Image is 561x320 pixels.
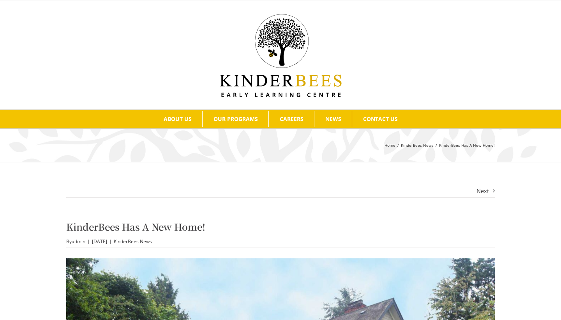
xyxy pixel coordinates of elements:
[401,142,434,148] a: KinderBees News
[203,111,268,127] a: OUR PROGRAMS
[280,116,303,122] span: CAREERS
[213,116,258,122] span: OUR PROGRAMS
[439,142,495,148] span: KinderBees Has A New Home!
[153,111,202,127] a: ABOUT US
[114,238,152,245] a: KinderBees News
[269,111,314,127] a: CAREERS
[85,238,92,245] span: |
[66,238,495,245] div: By
[385,142,495,148] nav: Breadcrumb
[385,142,395,148] a: Home
[352,111,408,127] a: CONTACT US
[363,116,398,122] span: CONTACT US
[325,116,341,122] span: NEWS
[476,184,489,197] a: Next
[12,110,549,128] nav: Main Menu
[92,238,107,245] span: [DATE]
[72,238,85,245] a: admin
[66,221,495,232] h1: KinderBees Has A New Home!
[107,238,114,245] span: |
[220,14,342,97] img: Kinder Bees Logo
[164,116,192,122] span: ABOUT US
[314,111,352,127] a: NEWS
